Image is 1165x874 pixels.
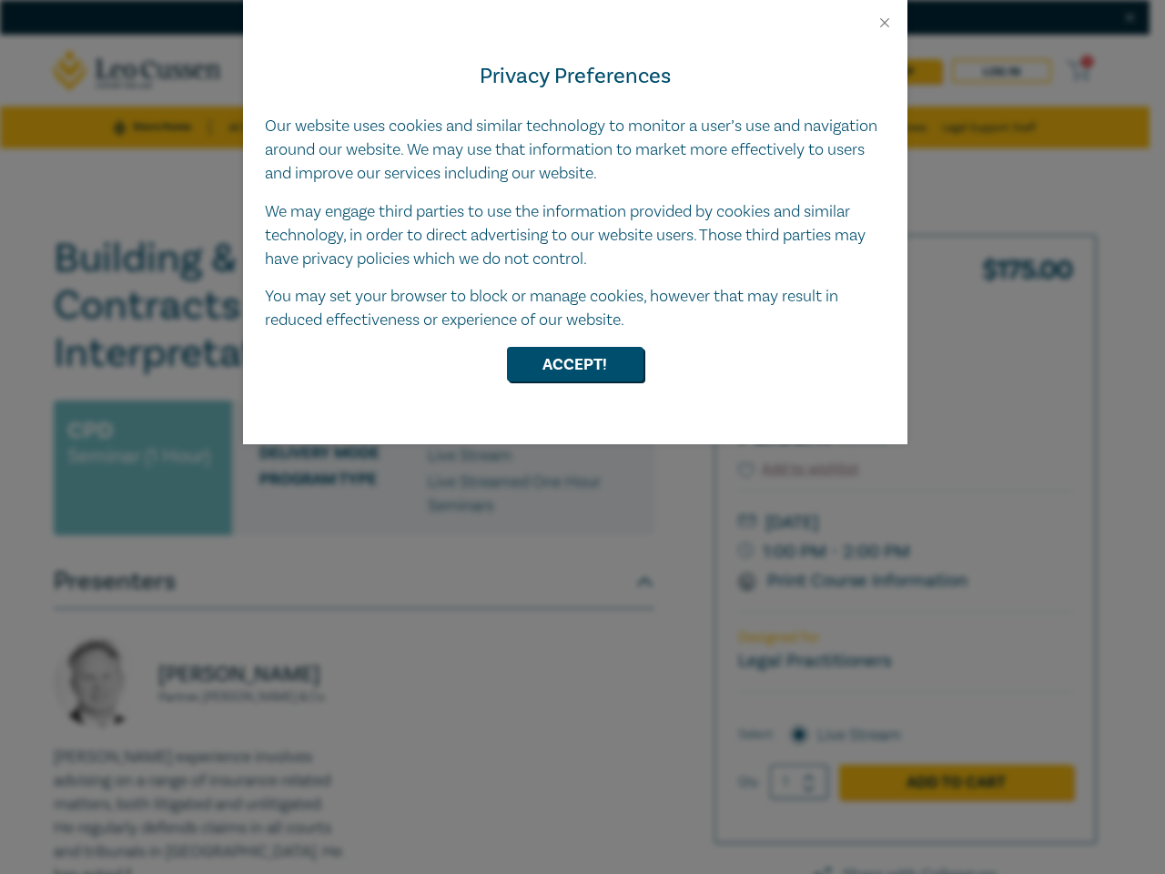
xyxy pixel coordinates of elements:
[265,200,886,271] p: We may engage third parties to use the information provided by cookies and similar technology, in...
[876,15,893,31] button: Close
[265,115,886,186] p: Our website uses cookies and similar technology to monitor a user’s use and navigation around our...
[507,347,643,381] button: Accept!
[265,60,886,93] h4: Privacy Preferences
[265,285,886,332] p: You may set your browser to block or manage cookies, however that may result in reduced effective...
